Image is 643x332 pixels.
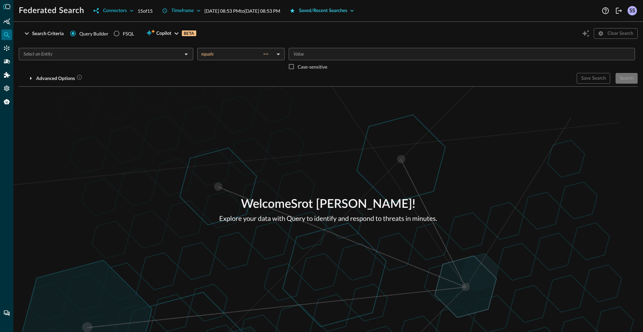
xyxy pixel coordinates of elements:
[298,63,328,70] p: Case-sensitive
[219,195,437,214] p: Welcome Srot [PERSON_NAME] !
[219,214,437,224] p: Explore your data with Query to identify and respond to threats in minutes.
[286,5,358,16] button: Saved/Recent Searches
[142,28,200,39] button: CopilotBETA
[299,7,348,15] div: Saved/Recent Searches
[600,5,611,16] button: Help
[36,74,82,83] div: Advanced Options
[21,50,180,58] input: Select an Entity
[614,5,624,16] button: Logout
[2,70,12,80] div: Addons
[1,29,12,40] div: Federated Search
[138,7,153,14] p: 15 of 15
[1,43,12,54] div: Connectors
[1,308,12,319] div: Chat
[19,73,86,84] button: Advanced Options
[79,30,109,37] span: Query Builder
[201,51,214,57] span: equals
[628,6,637,15] div: SS
[1,96,12,107] div: Query Agent
[182,50,191,59] button: Open
[19,5,84,16] h1: Federated Search
[158,5,205,16] button: Timeframe
[89,5,137,16] button: Connectors
[201,51,274,57] div: equals
[103,7,127,15] div: Connectors
[19,28,68,39] button: Search Criteria
[291,50,632,58] input: Value
[205,7,280,14] p: [DATE] 08:53 PM to [DATE] 08:53 PM
[1,16,12,27] div: Summary Insights
[171,7,194,15] div: Timeframe
[263,51,268,57] span: ==
[156,29,171,38] span: Copilot
[1,83,12,94] div: Settings
[182,30,196,36] p: BETA
[32,29,64,38] div: Search Criteria
[1,56,12,67] div: Pipelines
[123,30,134,37] div: FSQL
